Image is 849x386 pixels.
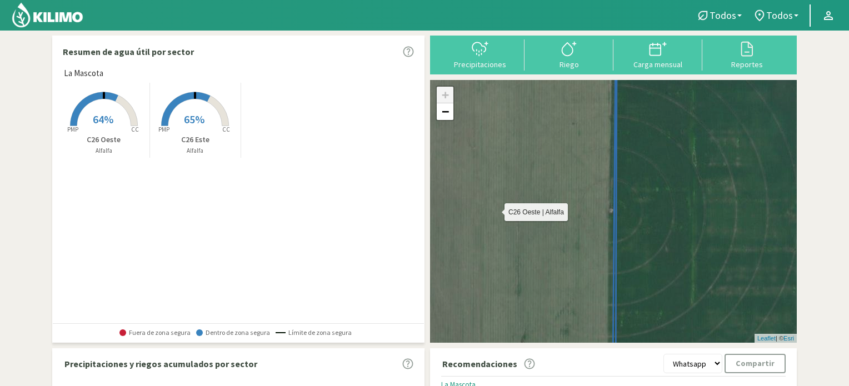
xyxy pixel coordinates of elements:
[528,61,610,68] div: Riego
[11,2,84,28] img: Kilimo
[617,61,699,68] div: Carga mensual
[437,103,453,120] a: Zoom out
[766,9,793,21] span: Todos
[436,39,525,69] button: Precipitaciones
[131,126,139,133] tspan: CC
[58,134,149,146] p: C26 Oeste
[755,334,797,343] div: | ©
[64,357,257,370] p: Precipitaciones y riegos acumulados por sector
[119,329,191,337] span: Fuera de zona segura
[63,45,194,58] p: Resumen de agua útil por sector
[67,126,78,133] tspan: PMP
[613,39,702,69] button: Carga mensual
[757,335,776,342] a: Leaflet
[525,39,613,69] button: Riego
[276,329,352,337] span: Límite de zona segura
[223,126,231,133] tspan: CC
[710,9,736,21] span: Todos
[93,112,113,126] span: 64%
[442,357,517,370] p: Recomendaciones
[58,146,149,156] p: Alfalfa
[437,87,453,103] a: Zoom in
[158,126,169,133] tspan: PMP
[150,146,241,156] p: Alfalfa
[64,67,103,80] span: La Mascota
[706,61,788,68] div: Reportes
[702,39,791,69] button: Reportes
[150,134,241,146] p: C26 Este
[439,61,521,68] div: Precipitaciones
[196,329,270,337] span: Dentro de zona segura
[783,335,794,342] a: Esri
[184,112,204,126] span: 65%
